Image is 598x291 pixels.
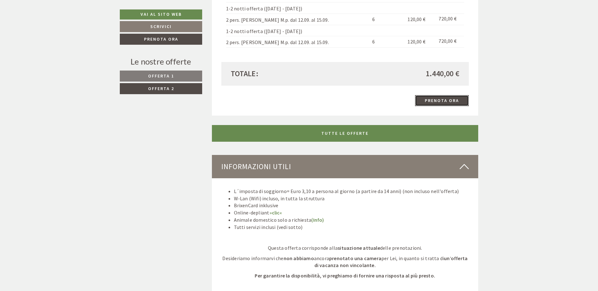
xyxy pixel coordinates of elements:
li: BrixenCard inklusive [234,202,469,209]
a: TUTTE LE OFFERTE [212,125,479,142]
a: Prenota ora [415,95,469,106]
td: 6 [370,14,405,25]
button: Invia [216,166,248,177]
strong: Per garantire la disponibilità, vi preghiamo di fornire una risposta al più presto. [255,272,435,279]
strong: prenotato una camera [329,255,381,261]
p: Desideriamo informarvi che ancora per Lei, in quanto si tratta di [221,255,469,269]
li: L´imposta di soggiorno= Euro 3,10 a persona al giorno (a partire da 14 anni) (non incluso nell'of... [234,188,469,195]
td: 720,00 € [436,14,464,25]
li: Animale domestico solo a richiesta [234,216,469,224]
span: Offerta 1 [148,73,174,79]
strong: situazione attuale [338,245,380,251]
div: Buon giorno, come possiamo aiutarla? [150,17,243,37]
td: 1-2 notti offerta ([DATE] - [DATE]) [226,25,370,36]
p: Questa offerta corrisponde alla delle prenotazioni. [221,244,469,252]
span: 120,00 € [407,16,425,22]
li: Online-depliant [234,209,469,216]
a: Scrivici [120,21,202,32]
span: 120,00 € [407,38,425,45]
a: Vai al sito web [120,9,202,20]
strong: non abbiamo [284,255,314,261]
small: 15:33 [153,31,238,35]
td: 2 pers. [PERSON_NAME] M.p. dal 12.09. al 15.09. [226,14,370,25]
span: 1.440,00 € [426,68,459,79]
td: 6 [370,36,405,48]
div: Lei [153,19,238,24]
div: Le nostre offerte [120,56,202,67]
div: Informazioni utili [212,155,479,178]
span: Offerta 2 [148,86,174,91]
td: 2 pers. [PERSON_NAME] M.p. dal 12.09. al 15.09. [226,36,370,48]
td: 1-2 notti offerta ([DATE] - [DATE]) [226,2,370,14]
div: giovedì [111,5,137,16]
a: Prenota ora [120,34,202,45]
a: »clic« [269,209,282,216]
a: (Info) [311,217,324,223]
div: Totale: [226,68,345,79]
td: 720,00 € [436,36,464,48]
li: W-Lan (Wifi) incluso, in tutta la struttura [234,195,469,202]
li: Tutti servizi inclusi (vedi sotto) [234,224,469,231]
